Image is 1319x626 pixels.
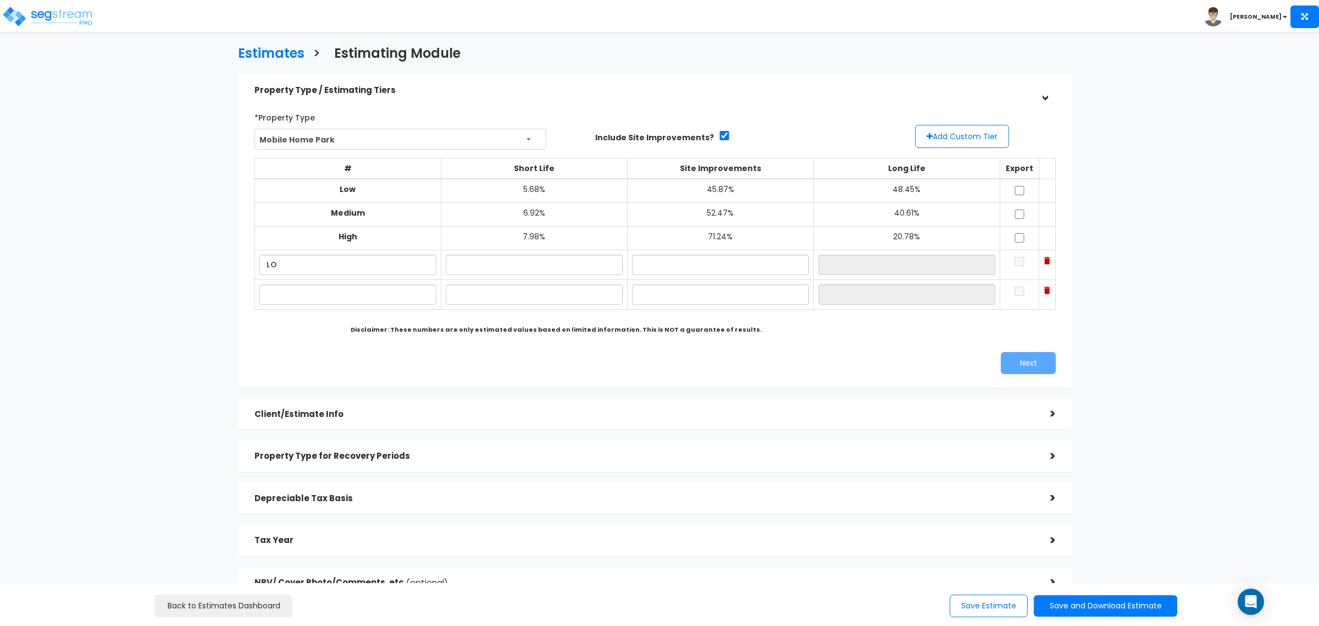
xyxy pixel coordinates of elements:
div: > [1034,490,1056,507]
th: Site Improvements [627,158,813,179]
label: Include Site Improvements? [595,132,714,143]
button: Save Estimate [950,595,1028,617]
div: > [1034,574,1056,591]
h5: NPV/ Cover Photo/Comments, etc. [254,578,1034,587]
td: 20.78% [813,227,1000,250]
h5: Tax Year [254,536,1034,545]
div: > [1034,405,1056,422]
th: Export [1000,158,1039,179]
td: 40.61% [813,203,1000,227]
b: High [339,231,357,242]
td: 7.98% [441,227,627,250]
b: [PERSON_NAME] [1230,13,1282,21]
td: 52.47% [627,203,813,227]
a: Estimating Module [326,35,461,69]
h3: > [313,46,320,63]
th: # [254,158,441,179]
div: > [1037,79,1054,101]
button: Add Custom Tier [915,125,1009,148]
td: 71.24% [627,227,813,250]
td: 48.45% [813,179,1000,203]
span: Mobile Home Park [255,129,546,150]
b: Low [340,184,356,195]
img: avatar.png [1204,7,1223,26]
button: Save and Download Estimate [1034,595,1177,617]
b: Disclaimer: These numbers are only estimated values based on limited information. This is NOT a g... [351,325,762,334]
b: Medium [331,207,365,218]
td: 5.68% [441,179,627,203]
th: Short Life [441,158,627,179]
h3: Estimates [238,46,304,63]
img: Trash Icon [1044,257,1050,265]
label: *Property Type [254,108,315,123]
a: Estimates [230,35,304,69]
div: > [1034,448,1056,465]
h5: Depreciable Tax Basis [254,494,1034,503]
img: logo_pro_r.png [2,6,95,28]
img: Trash Icon [1044,287,1050,294]
td: 6.92% [441,203,627,227]
div: Open Intercom Messenger [1238,589,1264,615]
a: Back to Estimates Dashboard [155,595,292,617]
h3: Estimating Module [334,46,461,63]
button: Next [1001,352,1056,374]
h5: Property Type / Estimating Tiers [254,86,1034,95]
h5: Property Type for Recovery Periods [254,452,1034,461]
h5: Client/Estimate Info [254,410,1034,419]
th: Long Life [813,158,1000,179]
td: 45.87% [627,179,813,203]
span: (optional) [406,576,448,588]
div: > [1034,532,1056,549]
